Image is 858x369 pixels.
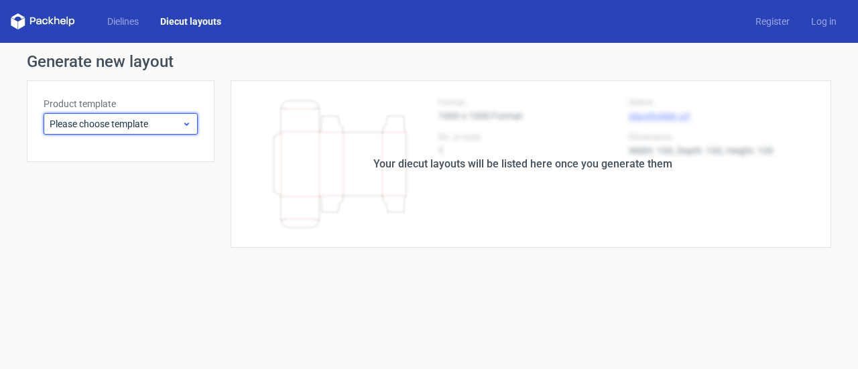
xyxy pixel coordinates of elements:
[50,117,182,131] span: Please choose template
[745,15,800,28] a: Register
[373,156,672,172] div: Your diecut layouts will be listed here once you generate them
[97,15,149,28] a: Dielines
[27,54,831,70] h1: Generate new layout
[149,15,232,28] a: Diecut layouts
[800,15,847,28] a: Log in
[44,97,198,110] label: Product template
